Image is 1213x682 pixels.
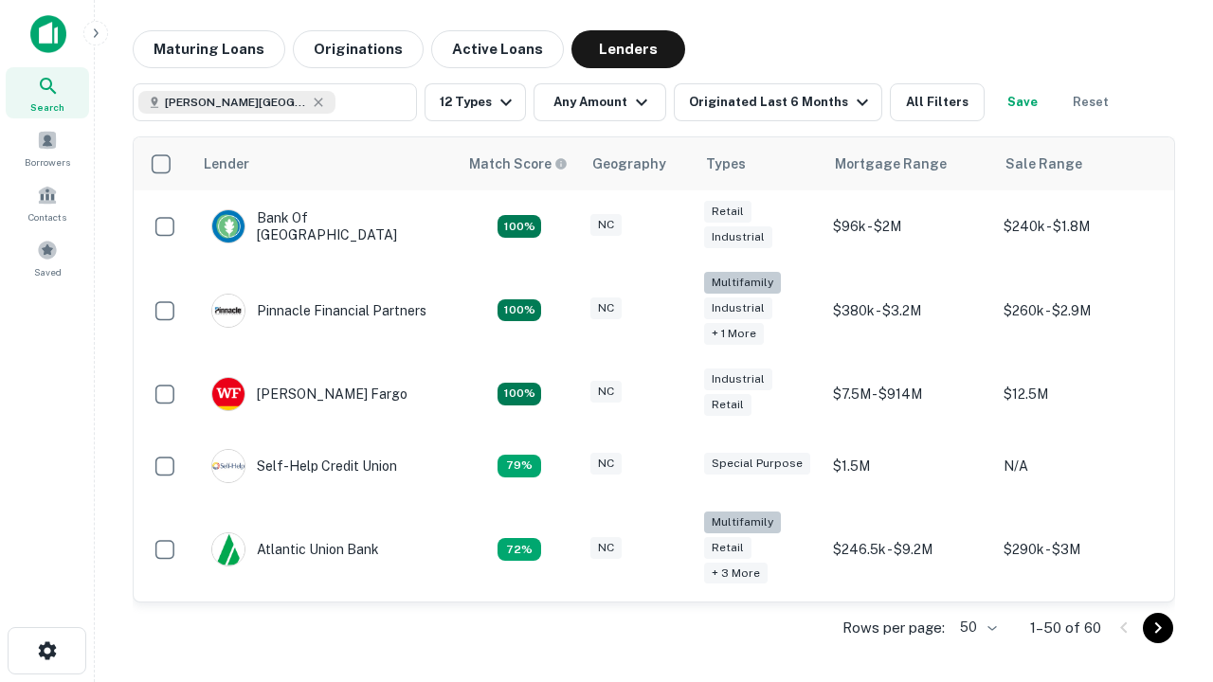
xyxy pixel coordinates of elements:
[590,297,622,319] div: NC
[824,597,994,669] td: $200k - $3.3M
[34,264,62,279] span: Saved
[590,537,622,559] div: NC
[204,153,249,175] div: Lender
[133,30,285,68] button: Maturing Loans
[498,299,541,322] div: Matching Properties: 25, hasApolloMatch: undefined
[425,83,526,121] button: 12 Types
[695,137,824,190] th: Types
[590,381,622,403] div: NC
[994,358,1165,430] td: $12.5M
[498,215,541,238] div: Matching Properties: 14, hasApolloMatch: undefined
[498,383,541,405] div: Matching Properties: 15, hasApolloMatch: undefined
[704,297,772,319] div: Industrial
[704,201,751,223] div: Retail
[890,83,985,121] button: All Filters
[704,394,751,416] div: Retail
[824,137,994,190] th: Mortgage Range
[212,533,244,565] img: picture
[469,153,568,174] div: Capitalize uses an advanced AI algorithm to match your search with the best lender. The match sco...
[6,67,89,118] a: Search
[824,262,994,358] td: $380k - $3.2M
[842,617,945,639] p: Rows per page:
[704,511,781,533] div: Multifamily
[994,597,1165,669] td: $480k - $3.1M
[28,209,66,224] span: Contacts
[706,153,746,175] div: Types
[498,455,541,477] div: Matching Properties: 11, hasApolloMatch: undefined
[6,232,89,283] a: Saved
[824,430,994,502] td: $1.5M
[212,210,244,242] img: picture
[211,377,407,411] div: [PERSON_NAME] Fargo
[824,358,994,430] td: $7.5M - $914M
[498,538,541,561] div: Matching Properties: 10, hasApolloMatch: undefined
[824,190,994,262] td: $96k - $2M
[704,368,772,390] div: Industrial
[1143,613,1173,643] button: Go to next page
[704,323,764,345] div: + 1 more
[6,122,89,173] a: Borrowers
[994,137,1165,190] th: Sale Range
[431,30,564,68] button: Active Loans
[212,450,244,482] img: picture
[469,153,564,174] h6: Match Score
[6,177,89,228] a: Contacts
[581,137,695,190] th: Geography
[30,15,66,53] img: capitalize-icon.png
[824,502,994,598] td: $246.5k - $9.2M
[994,190,1165,262] td: $240k - $1.8M
[590,453,622,475] div: NC
[592,153,666,175] div: Geography
[590,214,622,236] div: NC
[293,30,424,68] button: Originations
[835,153,947,175] div: Mortgage Range
[212,295,244,327] img: picture
[704,226,772,248] div: Industrial
[994,262,1165,358] td: $260k - $2.9M
[212,378,244,410] img: picture
[458,137,581,190] th: Capitalize uses an advanced AI algorithm to match your search with the best lender. The match sco...
[1060,83,1121,121] button: Reset
[211,294,426,328] div: Pinnacle Financial Partners
[992,83,1053,121] button: Save your search to get updates of matches that match your search criteria.
[571,30,685,68] button: Lenders
[1030,617,1101,639] p: 1–50 of 60
[674,83,882,121] button: Originated Last 6 Months
[25,154,70,170] span: Borrowers
[704,272,781,294] div: Multifamily
[994,430,1165,502] td: N/A
[211,532,379,566] div: Atlantic Union Bank
[211,209,439,243] div: Bank Of [GEOGRAPHIC_DATA]
[30,99,64,115] span: Search
[211,449,397,483] div: Self-help Credit Union
[952,614,1000,641] div: 50
[1118,530,1213,621] iframe: Chat Widget
[689,91,874,114] div: Originated Last 6 Months
[534,83,666,121] button: Any Amount
[1005,153,1082,175] div: Sale Range
[165,94,307,111] span: [PERSON_NAME][GEOGRAPHIC_DATA], [GEOGRAPHIC_DATA]
[994,502,1165,598] td: $290k - $3M
[192,137,458,190] th: Lender
[704,537,751,559] div: Retail
[704,453,810,475] div: Special Purpose
[704,563,768,584] div: + 3 more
